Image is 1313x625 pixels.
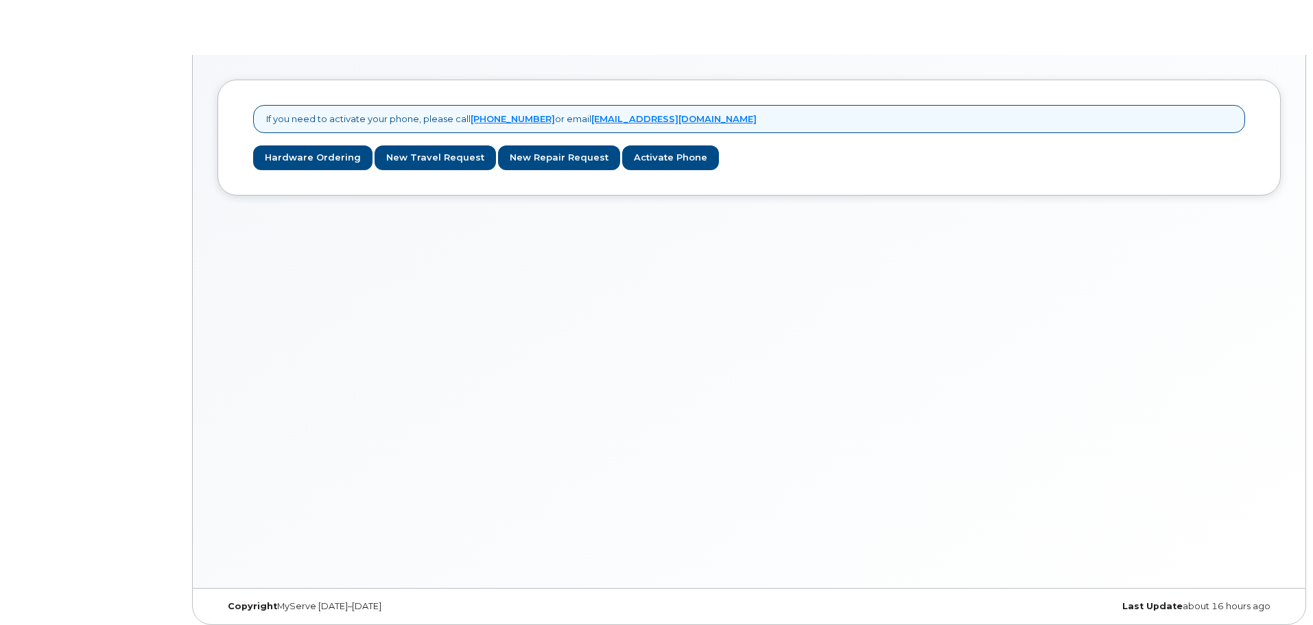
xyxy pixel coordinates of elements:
a: Activate Phone [622,145,719,171]
strong: Copyright [228,601,277,611]
div: about 16 hours ago [926,601,1281,612]
div: MyServe [DATE]–[DATE] [217,601,572,612]
p: If you need to activate your phone, please call or email [266,113,757,126]
strong: Last Update [1122,601,1183,611]
a: New Travel Request [375,145,496,171]
a: [EMAIL_ADDRESS][DOMAIN_NAME] [591,113,757,124]
a: Hardware Ordering [253,145,372,171]
a: [PHONE_NUMBER] [471,113,555,124]
a: New Repair Request [498,145,620,171]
